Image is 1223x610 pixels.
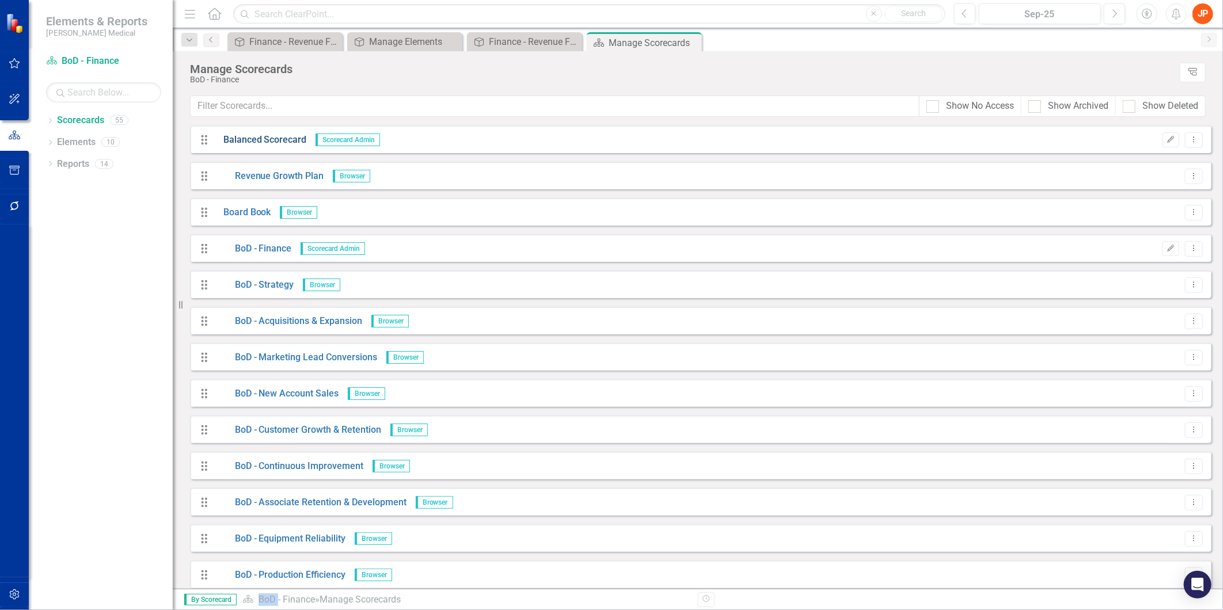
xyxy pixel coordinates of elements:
[215,496,407,509] a: BoD - Associate Retention & Development
[333,170,370,182] span: Browser
[46,28,147,37] small: [PERSON_NAME] Medical
[215,387,339,401] a: BoD - New Account Sales
[46,14,147,28] span: Elements & Reports
[101,138,120,147] div: 10
[386,351,424,364] span: Browser
[249,35,340,49] div: Finance - Revenue Forecast by Source (Table)
[46,55,161,68] a: BoD - Finance
[190,96,920,117] input: Filter Scorecards...
[215,242,292,256] a: BoD - Finance
[215,569,346,582] a: BoD - Production Efficiency
[190,63,1174,75] div: Manage Scorecards
[301,242,365,255] span: Scorecard Admin
[983,7,1097,21] div: Sep-25
[233,4,945,24] input: Search ClearPoint...
[373,460,410,472] span: Browser
[57,136,96,149] a: Elements
[259,594,315,605] a: BoD - Finance
[390,424,428,436] span: Browser
[371,315,409,327] span: Browser
[470,35,579,49] a: Finance - Revenue Forecast by Source (Chart)
[348,387,385,400] span: Browser
[215,206,271,219] a: Board Book
[6,13,26,33] img: ClearPoint Strategy
[1048,100,1108,113] div: Show Archived
[901,9,926,18] span: Search
[979,3,1101,24] button: Sep-25
[1142,100,1198,113] div: Show Deleted
[215,170,324,183] a: Revenue Growth Plan
[184,594,237,605] span: By Scorecard
[280,206,317,219] span: Browser
[215,315,363,328] a: BoD - Acquisitions & Expansion
[215,351,378,364] a: BoD - Marketing Lead Conversions
[215,279,294,292] a: BoD - Strategy
[215,134,307,147] a: Balanced Scorecard
[316,134,380,146] span: Scorecard Admin
[885,6,943,22] button: Search
[369,35,459,49] div: Manage Elements
[303,279,340,291] span: Browser
[110,116,128,125] div: 55
[609,36,699,50] div: Manage Scorecards
[57,158,89,171] a: Reports
[46,82,161,102] input: Search Below...
[355,569,392,581] span: Browser
[1192,3,1213,24] button: JP
[1184,571,1211,598] div: Open Intercom Messenger
[355,532,392,545] span: Browser
[489,35,579,49] div: Finance - Revenue Forecast by Source (Chart)
[215,460,364,473] a: BoD - Continuous Improvement
[95,159,113,169] div: 14
[57,114,104,127] a: Scorecards
[215,424,382,437] a: BoD - Customer Growth & Retention
[230,35,340,49] a: Finance - Revenue Forecast by Source (Table)
[350,35,459,49] a: Manage Elements
[190,75,1174,84] div: BoD - Finance
[242,593,689,607] div: » Manage Scorecards
[416,496,453,509] span: Browser
[215,532,346,546] a: BoD - Equipment Reliability
[946,100,1014,113] div: Show No Access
